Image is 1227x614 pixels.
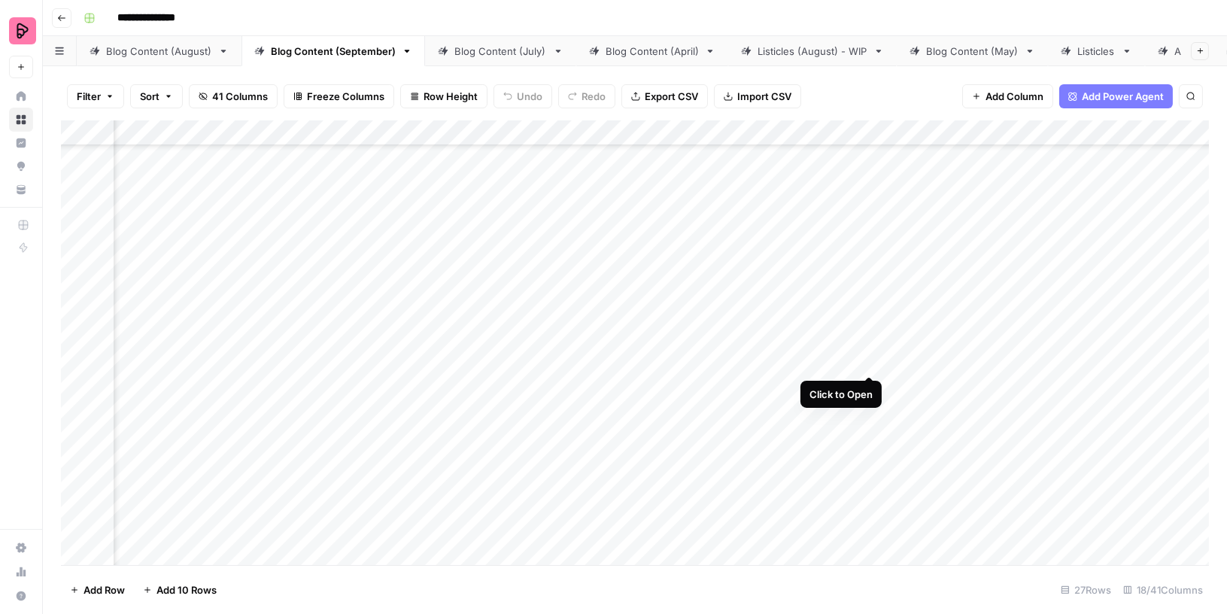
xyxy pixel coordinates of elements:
[897,36,1048,66] a: Blog Content (May)
[140,89,159,104] span: Sort
[9,178,33,202] a: Your Data
[737,89,791,104] span: Import CSV
[424,89,478,104] span: Row Height
[156,582,217,597] span: Add 10 Rows
[425,36,576,66] a: Blog Content (July)
[9,108,33,132] a: Browse
[986,89,1043,104] span: Add Column
[962,84,1053,108] button: Add Column
[77,36,241,66] a: Blog Content (August)
[9,536,33,560] a: Settings
[1077,44,1116,59] div: Listicles
[1082,89,1164,104] span: Add Power Agent
[77,89,101,104] span: Filter
[621,84,708,108] button: Export CSV
[576,36,728,66] a: Blog Content (April)
[84,582,125,597] span: Add Row
[454,44,547,59] div: Blog Content (July)
[9,131,33,155] a: Insights
[926,44,1019,59] div: Blog Content (May)
[9,84,33,108] a: Home
[582,89,606,104] span: Redo
[1048,36,1145,66] a: Listicles
[758,44,867,59] div: Listicles (August) - WIP
[400,84,487,108] button: Row Height
[9,560,33,584] a: Usage
[494,84,552,108] button: Undo
[9,584,33,608] button: Help + Support
[284,84,394,108] button: Freeze Columns
[67,84,124,108] button: Filter
[134,578,226,602] button: Add 10 Rows
[714,84,801,108] button: Import CSV
[189,84,278,108] button: 41 Columns
[9,12,33,50] button: Workspace: Preply
[212,89,268,104] span: 41 Columns
[106,44,212,59] div: Blog Content (August)
[61,578,134,602] button: Add Row
[517,89,542,104] span: Undo
[645,89,698,104] span: Export CSV
[307,89,384,104] span: Freeze Columns
[1059,84,1173,108] button: Add Power Agent
[1055,578,1117,602] div: 27 Rows
[558,84,615,108] button: Redo
[130,84,183,108] button: Sort
[9,154,33,178] a: Opportunities
[809,387,873,402] div: Click to Open
[241,36,425,66] a: Blog Content (September)
[9,17,36,44] img: Preply Logo
[271,44,396,59] div: Blog Content (September)
[606,44,699,59] div: Blog Content (April)
[728,36,897,66] a: Listicles (August) - WIP
[1117,578,1209,602] div: 18/41 Columns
